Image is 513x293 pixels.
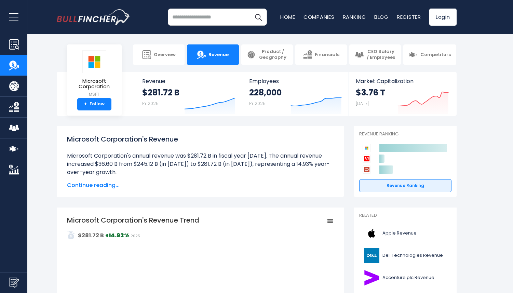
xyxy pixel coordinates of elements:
button: Search [250,9,267,26]
p: Revenue Ranking [359,131,451,137]
a: Competitors [403,44,456,65]
tspan: Microsoft Corporation's Revenue Trend [67,215,199,225]
span: Financials [315,52,339,58]
a: Ranking [343,13,366,21]
img: Oracle Corporation competitors logo [363,165,371,174]
span: Market Capitalization [356,78,449,84]
span: 2025 [131,234,140,239]
a: Accenture plc Revenue [359,268,451,287]
small: MSFT [72,91,116,97]
a: Employees 228,000 FY 2025 [242,72,349,116]
strong: $281.72 B [78,231,104,239]
a: Register [397,13,421,21]
span: CEO Salary / Employees [366,49,395,61]
img: bullfincher logo [57,9,130,25]
a: Revenue [187,44,239,65]
h1: Microsoft Corporation's Revenue [67,134,334,144]
a: Revenue Ranking [359,179,451,192]
img: Microsoft Corporation competitors logo [363,144,371,152]
strong: $281.72 B [142,87,179,98]
strong: $3.76 T [356,87,385,98]
span: Product / Geography [258,49,287,61]
img: AAPL logo [363,226,380,241]
strong: + [84,101,87,107]
a: CEO Salary / Employees [349,44,401,65]
span: Overview [154,52,176,58]
a: Revenue $281.72 B FY 2025 [135,72,242,116]
span: Revenue [208,52,229,58]
strong: +14.93% [105,231,130,239]
strong: 228,000 [249,87,282,98]
a: Companies [303,13,335,21]
small: FY 2025 [249,101,266,106]
a: Financials [295,44,347,65]
a: Market Capitalization $3.76 T [DATE] [349,72,456,116]
span: Employees [249,78,342,84]
a: +Follow [77,98,111,110]
a: Apple Revenue [359,224,451,243]
a: Product / Geography [241,44,293,65]
a: Overview [133,44,185,65]
small: [DATE] [356,101,369,106]
p: Related [359,213,451,218]
span: Competitors [420,52,451,58]
li: Microsoft Corporation's annual revenue was $281.72 B in fiscal year [DATE]. The annual revenue in... [67,152,334,176]
a: Dell Technologies Revenue [359,246,451,265]
img: DELL logo [363,248,380,263]
span: Continue reading... [67,181,334,189]
span: Microsoft Corporation [72,78,116,90]
img: addasd [67,231,75,239]
a: Login [429,9,457,26]
img: Adobe competitors logo [363,155,371,163]
a: Microsoft Corporation MSFT [72,50,117,98]
a: Blog [374,13,389,21]
img: ACN logo [363,270,380,285]
a: Go to homepage [57,9,130,25]
small: FY 2025 [142,101,159,106]
span: Revenue [142,78,235,84]
a: Home [280,13,295,21]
